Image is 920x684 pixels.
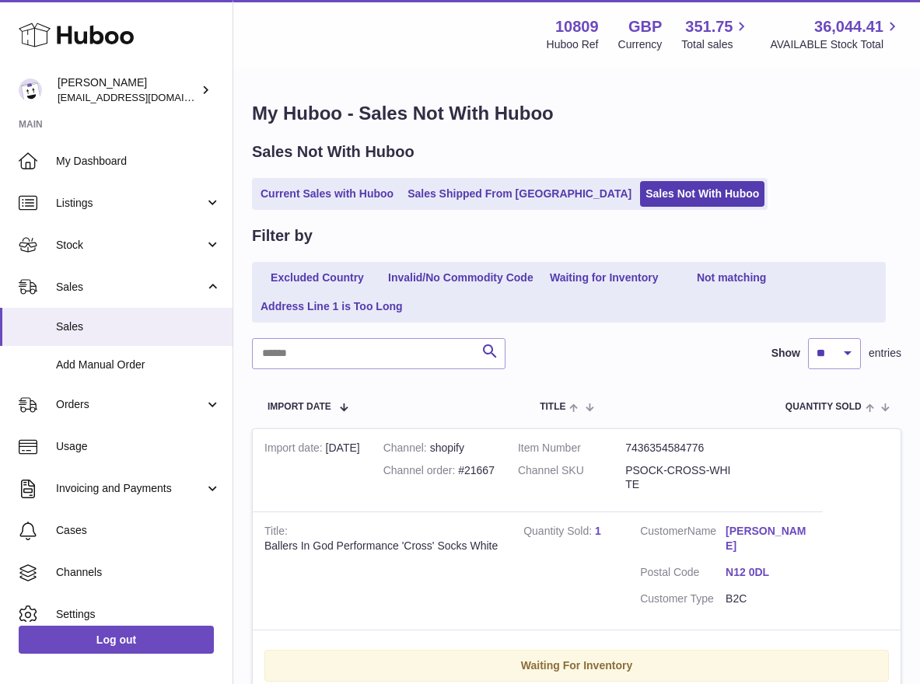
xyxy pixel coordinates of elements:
strong: Import date [264,441,326,458]
a: 1 [595,525,601,537]
a: Address Line 1 is Too Long [255,294,408,319]
dd: 7436354584776 [625,441,733,455]
a: N12 0DL [726,565,811,580]
dt: Customer Type [640,592,726,606]
td: [DATE] [253,429,372,512]
a: Sales Not With Huboo [640,181,764,207]
a: Not matching [670,265,794,291]
span: Title [540,402,565,412]
div: Currency [618,37,663,52]
strong: Channel order [383,464,459,480]
dt: Postal Code [640,565,726,584]
a: Waiting for Inventory [542,265,666,291]
h1: My Huboo - Sales Not With Huboo [252,101,901,126]
span: Import date [268,402,331,412]
div: Huboo Ref [547,37,599,52]
dt: Item Number [518,441,625,455]
dt: Channel SKU [518,463,625,493]
label: Show [771,346,800,361]
span: Customer [640,525,687,537]
span: Total sales [681,37,750,52]
span: Cases [56,523,221,538]
span: Sales [56,280,205,295]
a: Excluded Country [255,265,380,291]
dt: Name [640,524,726,557]
span: 351.75 [685,16,733,37]
span: [EMAIL_ADDRESS][DOMAIN_NAME] [58,91,229,103]
span: Quantity Sold [785,402,862,412]
div: [PERSON_NAME] [58,75,198,105]
span: Stock [56,238,205,253]
div: #21667 [383,463,495,478]
span: Channels [56,565,221,580]
span: Add Manual Order [56,358,221,372]
strong: Channel [383,441,430,458]
a: 351.75 Total sales [681,16,750,52]
strong: Title [264,525,288,541]
h2: Sales Not With Huboo [252,141,415,162]
a: Current Sales with Huboo [255,181,399,207]
span: Listings [56,196,205,211]
a: Sales Shipped From [GEOGRAPHIC_DATA] [402,181,637,207]
span: Usage [56,439,221,454]
strong: Quantity Sold [523,525,595,541]
dd: B2C [726,592,811,606]
span: Orders [56,397,205,412]
h2: Filter by [252,225,313,246]
span: Sales [56,319,221,334]
div: shopify [383,441,495,455]
strong: 10809 [555,16,599,37]
span: Invoicing and Payments [56,481,205,496]
span: entries [869,346,901,361]
img: shop@ballersingod.com [19,79,42,102]
strong: GBP [628,16,662,37]
span: AVAILABLE Stock Total [770,37,901,52]
dd: PSOCK-CROSS-WHITE [625,463,733,493]
span: Settings [56,607,221,622]
a: 36,044.41 AVAILABLE Stock Total [770,16,901,52]
span: 36,044.41 [814,16,883,37]
a: Log out [19,626,214,654]
strong: Waiting For Inventory [521,659,632,672]
a: [PERSON_NAME] [726,524,811,553]
span: My Dashboard [56,154,221,169]
a: Invalid/No Commodity Code [383,265,539,291]
div: Ballers In God Performance 'Cross' Socks White [264,539,500,553]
